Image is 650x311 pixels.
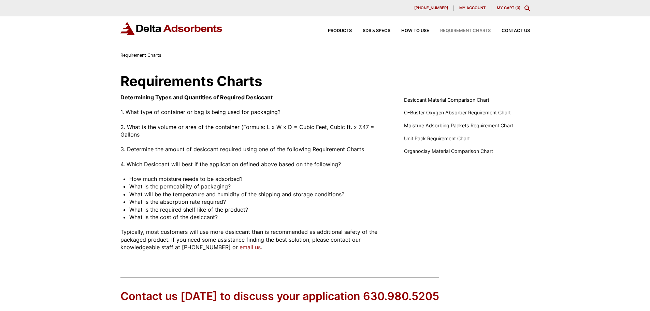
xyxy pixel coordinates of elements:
[459,6,486,10] span: My account
[524,5,530,11] div: Toggle Modal Content
[129,213,388,221] li: What is the cost of the desiccant?
[502,29,530,33] span: Contact Us
[120,74,530,88] h1: Requirements Charts
[120,123,388,139] p: 2. What is the volume or area of the container (Formula: L x W x D = Cubic Feet, Cubic ft. x 7.47...
[120,145,388,153] p: 3. Determine the amount of desiccant required using one of the following Requirement Charts
[129,183,388,190] li: What is the permeability of packaging?
[390,29,429,33] a: How to Use
[404,109,511,116] a: O-Buster Oxygen Absorber Requirement Chart
[404,96,489,104] a: Desiccant Material Comparison Chart
[120,228,388,251] p: Typically, most customers will use more desiccant than is recommended as additional safety of the...
[414,6,448,10] span: [PHONE_NUMBER]
[404,147,493,155] a: Organoclay Material Comparison Chart
[401,29,429,33] span: How to Use
[352,29,390,33] a: SDS & SPECS
[497,5,520,10] a: My Cart (0)
[363,29,390,33] span: SDS & SPECS
[240,244,261,251] a: email us
[129,198,388,206] li: What is the absorption rate required?
[129,175,388,183] li: How much moisture needs to be adsorbed?
[454,5,491,11] a: My account
[409,5,454,11] a: [PHONE_NUMBER]
[129,206,388,213] li: What is the required shelf like of the product?
[328,29,352,33] span: Products
[120,289,439,304] div: Contact us [DATE] to discuss your application 630.980.5205
[120,160,388,168] p: 4. Which Desiccant will best if the application defined above based on the following?
[517,5,519,10] span: 0
[120,22,223,35] img: Delta Adsorbents
[120,108,388,116] p: 1. What type of container or bag is being used for packaging?
[440,29,491,33] span: Requirement Charts
[429,29,491,33] a: Requirement Charts
[404,135,470,142] a: Unit Pack Requirement Chart
[491,29,530,33] a: Contact Us
[120,53,161,58] span: Requirement Charts
[129,190,388,198] li: What will be the temperature and humidity of the shipping and storage conditions?
[120,94,273,101] strong: Determining Types and Quantities of Required Desiccant
[404,122,513,129] a: Moisture Adsorbing Packets Requirement Chart
[317,29,352,33] a: Products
